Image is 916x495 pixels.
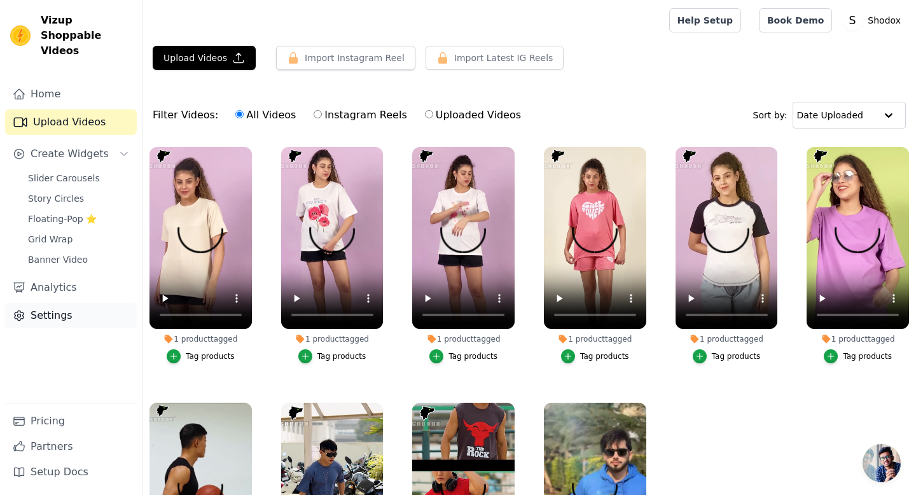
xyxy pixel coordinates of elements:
span: Vizup Shoppable Videos [41,13,132,59]
label: Uploaded Videos [424,107,522,123]
span: Grid Wrap [28,233,73,246]
button: S Shodox [842,9,906,32]
input: Uploaded Videos [425,110,433,118]
div: Tag products [186,351,235,361]
button: Tag products [298,349,366,363]
div: 1 product tagged [807,334,909,344]
a: Book Demo [759,8,832,32]
button: Create Widgets [5,141,137,167]
a: Setup Docs [5,459,137,485]
a: Grid Wrap [20,230,137,248]
div: Tag products [580,351,629,361]
span: Floating-Pop ⭐ [28,213,97,225]
div: Filter Videos: [153,101,528,130]
img: Vizup [10,25,31,46]
button: Import Latest IG Reels [426,46,564,70]
a: Story Circles [20,190,137,207]
input: Instagram Reels [314,110,322,118]
label: Instagram Reels [313,107,407,123]
div: Tag products [448,351,497,361]
span: Banner Video [28,253,88,266]
span: Import Latest IG Reels [454,52,553,64]
a: Upload Videos [5,109,137,135]
a: Open chat [863,444,901,482]
span: Slider Carousels [28,172,100,185]
label: All Videos [235,107,296,123]
a: Pricing [5,408,137,434]
button: Tag products [167,349,235,363]
div: Sort by: [753,102,906,129]
a: Analytics [5,275,137,300]
span: Story Circles [28,192,84,205]
div: 1 product tagged [281,334,384,344]
button: Import Instagram Reel [276,46,415,70]
div: 1 product tagged [544,334,646,344]
a: Help Setup [669,8,741,32]
a: Slider Carousels [20,169,137,187]
p: Shodox [863,9,906,32]
button: Tag products [824,349,892,363]
input: All Videos [235,110,244,118]
div: Tag products [712,351,761,361]
div: 1 product tagged [149,334,252,344]
span: Create Widgets [31,146,109,162]
div: Tag products [317,351,366,361]
a: Settings [5,303,137,328]
button: Tag products [429,349,497,363]
div: 1 product tagged [412,334,515,344]
button: Upload Videos [153,46,256,70]
a: Home [5,81,137,107]
div: Tag products [843,351,892,361]
a: Floating-Pop ⭐ [20,210,137,228]
a: Partners [5,434,137,459]
a: Banner Video [20,251,137,268]
div: 1 product tagged [676,334,778,344]
text: S [849,14,856,27]
button: Tag products [693,349,761,363]
button: Tag products [561,349,629,363]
